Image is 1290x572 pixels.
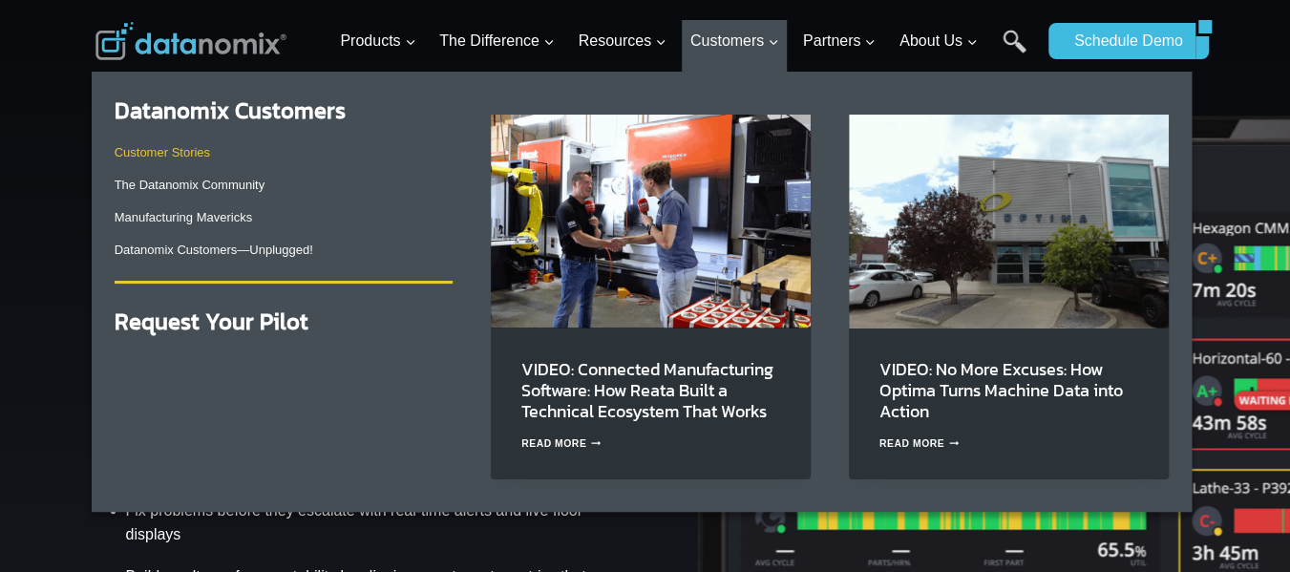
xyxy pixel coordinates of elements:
[115,178,265,192] a: The Datanomix Community
[879,438,960,449] a: Read More
[521,356,773,424] a: VIDEO: Connected Manufacturing Software: How Reata Built a Technical Ecosystem That Works
[690,29,779,53] span: Customers
[521,438,602,449] a: Read More
[491,115,811,328] img: Reata’s Connected Manufacturing Software Ecosystem
[115,210,253,224] a: Manufacturing Mavericks
[126,488,600,558] li: Fix problems before they escalate with real-time alerts and live floor displays
[332,11,1039,73] nav: Primary Navigation
[430,236,503,253] span: State/Region
[430,79,516,96] span: Phone number
[1003,30,1026,73] a: Search
[803,29,876,53] span: Partners
[260,426,322,439] a: Privacy Policy
[340,29,415,53] span: Products
[430,1,491,18] span: Last Name
[849,115,1169,328] img: Discover how Optima Manufacturing uses Datanomix to turn raw machine data into real-time insights...
[115,145,210,159] a: Customer Stories
[579,29,666,53] span: Resources
[439,29,555,53] span: The Difference
[1048,23,1195,59] a: Schedule Demo
[899,29,978,53] span: About Us
[879,356,1123,424] a: VIDEO: No More Excuses: How Optima Turns Machine Data into Action
[115,305,308,338] a: Request Your Pilot
[115,94,346,127] strong: Datanomix Customers
[214,426,243,439] a: Terms
[115,243,313,257] a: Datanomix Customers—Unplugged!
[95,22,286,60] img: Datanomix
